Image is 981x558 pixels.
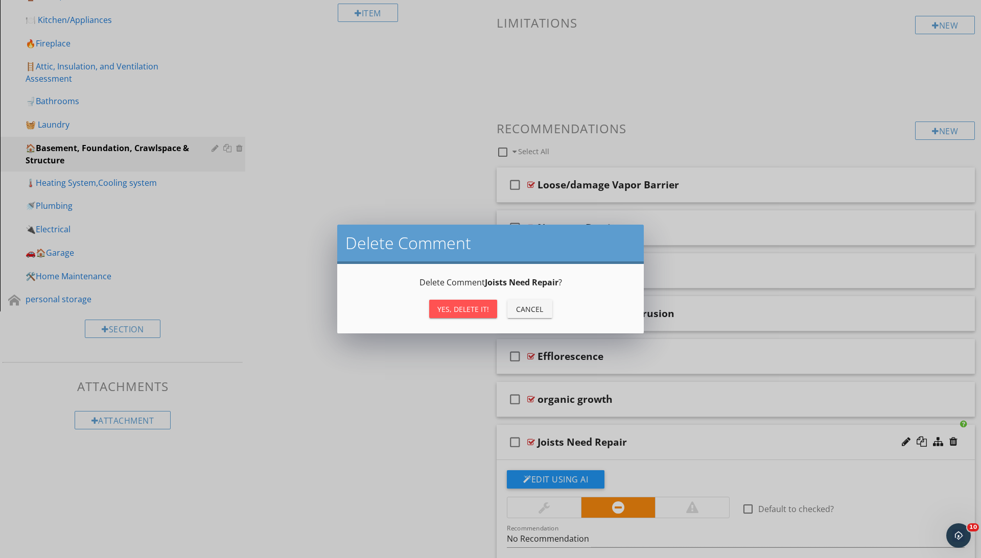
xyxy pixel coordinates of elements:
iframe: Intercom live chat [946,523,971,548]
button: Cancel [507,300,552,318]
div: Cancel [516,304,544,314]
span: 10 [967,523,979,531]
div: Yes, Delete it! [437,304,489,314]
strong: Joists Need Repair [485,277,558,288]
h2: Delete Comment [345,233,636,253]
p: Delete Comment ? [349,276,632,288]
button: Yes, Delete it! [429,300,497,318]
